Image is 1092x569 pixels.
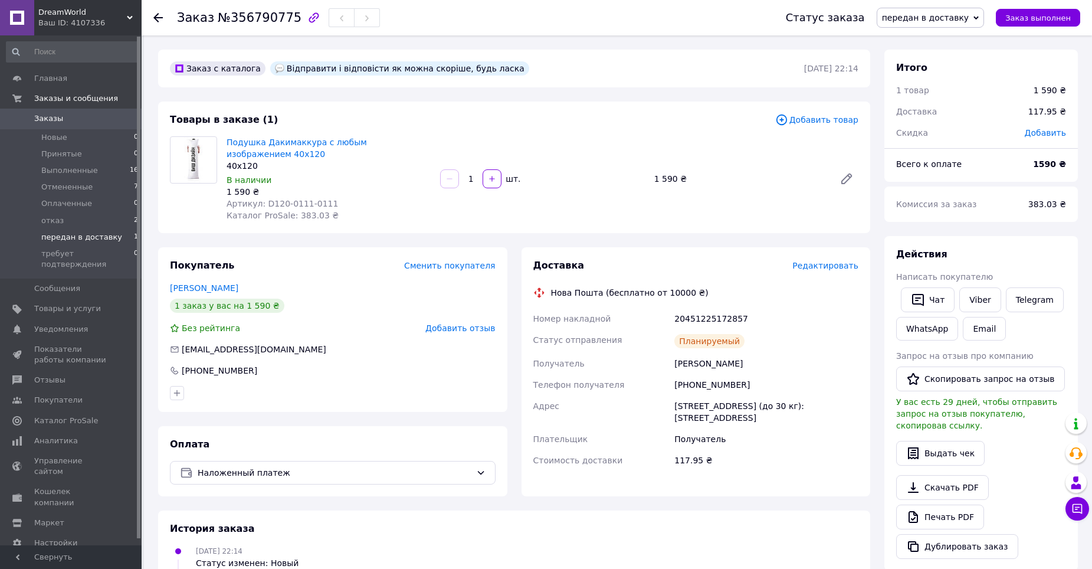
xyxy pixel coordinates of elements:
[896,86,929,95] span: 1 товар
[672,308,861,329] div: 20451225172857
[786,12,865,24] div: Статус заказа
[533,434,588,444] span: Плательщик
[134,198,138,209] span: 0
[672,353,861,374] div: [PERSON_NAME]
[275,64,284,73] img: :speech_balloon:
[533,314,611,323] span: Номер накладной
[134,149,138,159] span: 0
[38,7,127,18] span: DreamWorld
[792,261,858,270] span: Редактировать
[896,534,1018,559] button: Дублировать заказ
[896,107,937,116] span: Доставка
[34,344,109,365] span: Показатели работы компании
[425,323,495,333] span: Добавить отзыв
[227,175,271,185] span: В наличии
[896,248,947,260] span: Действия
[882,13,969,22] span: передан в доставку
[34,416,98,426] span: Каталог ProSale
[901,287,955,312] button: Чат
[34,518,64,528] span: Маркет
[170,299,284,313] div: 1 заказ у вас на 1 590 ₴
[184,137,204,183] img: Подушка Дакимаккура с любым изображением 40х120
[533,380,625,390] span: Телефон получателя
[34,73,67,84] span: Главная
[227,138,367,159] a: Подушка Дакимаккура с любым изображением 40х120
[896,200,977,209] span: Комиссия за заказ
[804,64,858,73] time: [DATE] 22:14
[34,395,83,406] span: Покупатели
[153,12,163,24] div: Вернуться назад
[34,93,118,104] span: Заказы и сообщения
[896,351,1034,361] span: Запрос на отзыв про компанию
[41,248,134,270] span: требует подтверждения
[38,18,142,28] div: Ваш ID: 4107336
[41,215,64,226] span: отказ
[896,367,1065,391] button: Скопировать запрос на отзыв
[34,324,88,335] span: Уведомления
[503,173,522,185] div: шт.
[170,61,265,76] div: Заказ с каталога
[533,401,559,411] span: Адрес
[1028,200,1066,209] span: 383.03 ₴
[896,441,985,466] button: Выдать чек
[34,113,63,124] span: Заказы
[181,365,258,377] div: [PHONE_NUMBER]
[130,165,138,176] span: 16
[170,283,238,293] a: [PERSON_NAME]
[41,165,98,176] span: Выполненные
[41,132,67,143] span: Новые
[533,456,623,465] span: Стоимость доставки
[170,260,234,271] span: Покупатель
[34,456,109,477] span: Управление сайтом
[896,128,928,138] span: Скидка
[533,335,622,345] span: Статус отправления
[533,359,585,368] span: Получатель
[1006,287,1064,312] a: Telegram
[182,323,240,333] span: Без рейтинга
[1005,14,1071,22] span: Заказ выполнен
[227,211,339,220] span: Каталог ProSale: 383.03 ₴
[674,334,745,348] div: Планируемый
[41,182,93,192] span: Отмененные
[896,62,927,73] span: Итого
[34,436,78,446] span: Аналитика
[196,557,299,569] div: Статус изменен: Новый
[775,113,858,126] span: Добавить товар
[896,397,1057,430] span: У вас есть 29 дней, чтобы отправить запрос на отзыв покупателю, скопировав ссылку.
[1033,159,1066,169] b: 1590 ₴
[182,345,326,354] span: [EMAIL_ADDRESS][DOMAIN_NAME]
[896,272,993,282] span: Написать покупателю
[134,232,138,243] span: 1
[404,261,495,270] span: Сменить покупателя
[170,523,255,534] span: История заказа
[41,232,122,243] span: передан в доставку
[134,132,138,143] span: 0
[672,450,861,471] div: 117.95 ₴
[34,375,65,385] span: Отзывы
[177,11,214,25] span: Заказ
[672,429,861,450] div: Получатель
[672,395,861,429] div: [STREET_ADDRESS] (до 30 кг): [STREET_ADDRESS]
[672,374,861,395] div: [PHONE_NUMBER]
[896,505,984,529] a: Печать PDF
[996,9,1080,27] button: Заказ выполнен
[196,547,242,555] span: [DATE] 22:14
[227,186,431,198] div: 1 590 ₴
[227,160,431,172] div: 40х120
[218,11,301,25] span: №356790775
[835,167,858,191] a: Редактировать
[270,61,529,76] div: Відправити і відповісти як можна скоріше, будь ласка
[896,475,989,500] a: Скачать PDF
[170,114,278,125] span: Товары в заказе (1)
[959,287,1001,312] a: Viber
[548,287,711,299] div: Нова Пошта (бесплатно от 10000 ₴)
[41,149,82,159] span: Принятые
[896,317,958,341] a: WhatsApp
[1034,84,1066,96] div: 1 590 ₴
[134,215,138,226] span: 2
[198,466,471,479] span: Наложенный платеж
[34,303,101,314] span: Товары и услуги
[1025,128,1066,138] span: Добавить
[6,41,139,63] input: Поиск
[41,198,92,209] span: Оплаченные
